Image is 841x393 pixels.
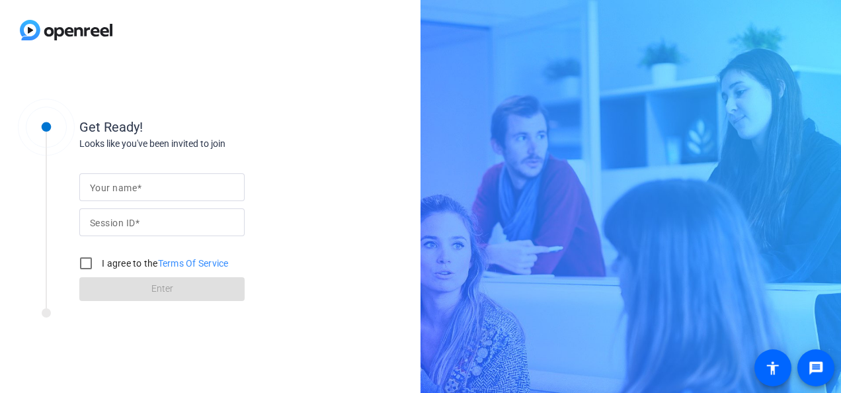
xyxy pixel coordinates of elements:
div: Get Ready! [79,117,344,137]
mat-icon: accessibility [765,360,781,376]
div: Looks like you've been invited to join [79,137,344,151]
mat-label: Your name [90,183,137,193]
a: Terms Of Service [158,258,229,269]
mat-icon: message [808,360,824,376]
mat-label: Session ID [90,218,135,228]
label: I agree to the [99,257,229,270]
